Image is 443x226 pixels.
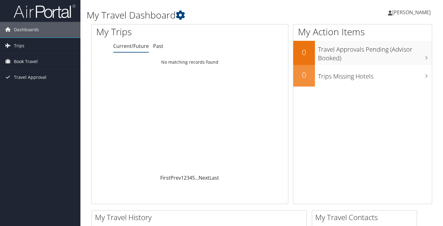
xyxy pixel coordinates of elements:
[388,3,437,22] a: [PERSON_NAME]
[199,174,209,181] a: Next
[92,57,288,68] td: No matching records found
[392,9,431,16] span: [PERSON_NAME]
[209,174,219,181] a: Last
[189,174,192,181] a: 4
[87,9,320,22] h1: My Travel Dashboard
[184,174,187,181] a: 2
[293,65,432,87] a: 0Trips Missing Hotels
[113,43,149,49] a: Current/Future
[160,174,170,181] a: First
[14,70,46,85] span: Travel Approval
[318,69,432,81] h3: Trips Missing Hotels
[14,54,38,69] span: Book Travel
[95,212,306,223] h2: My Travel History
[153,43,163,49] a: Past
[192,174,195,181] a: 5
[293,70,315,80] h2: 0
[14,22,39,37] span: Dashboards
[315,212,417,223] h2: My Travel Contacts
[293,41,432,65] a: 0Travel Approvals Pending (Advisor Booked)
[170,174,181,181] a: Prev
[96,25,201,38] h1: My Trips
[318,42,432,62] h3: Travel Approvals Pending (Advisor Booked)
[14,4,75,19] img: airportal-logo.png
[181,174,184,181] a: 1
[293,47,315,58] h2: 0
[187,174,189,181] a: 3
[195,174,199,181] span: …
[293,25,432,38] h1: My Action Items
[14,38,24,53] span: Trips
